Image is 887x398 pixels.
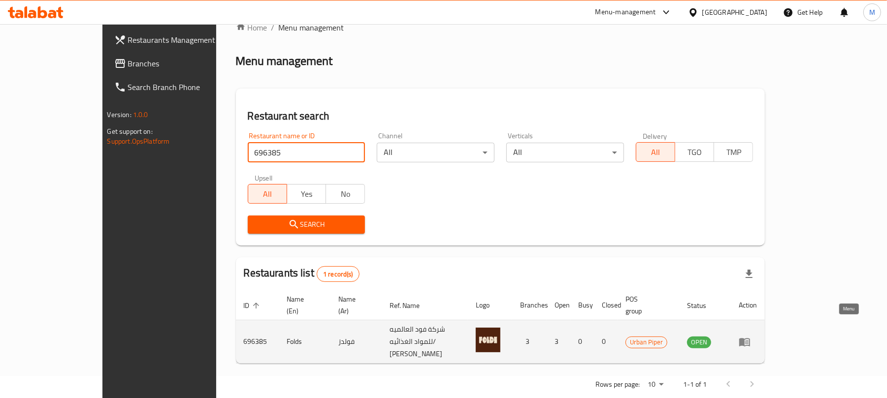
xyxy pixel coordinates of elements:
[679,145,710,159] span: TGO
[683,378,707,391] p: 1-1 of 1
[236,22,267,33] a: Home
[107,135,170,148] a: Support.OpsPlatform
[244,300,263,311] span: ID
[252,187,283,201] span: All
[737,262,761,286] div: Export file
[687,337,711,348] span: OPEN
[718,145,749,159] span: TMP
[256,218,358,231] span: Search
[279,22,344,33] span: Menu management
[512,320,547,364] td: 3
[377,143,494,162] div: All
[287,293,319,317] span: Name (En)
[255,174,273,181] label: Upsell
[128,58,243,69] span: Branches
[248,184,287,204] button: All
[133,108,148,121] span: 1.0.0
[869,7,875,18] span: M
[330,320,382,364] td: فولدز
[731,290,765,320] th: Action
[236,290,765,364] table: enhanced table
[594,290,618,320] th: Closed
[236,22,765,33] nav: breadcrumb
[512,290,547,320] th: Branches
[287,184,326,204] button: Yes
[317,270,359,279] span: 1 record(s)
[128,34,243,46] span: Restaurants Management
[106,28,251,52] a: Restaurants Management
[644,377,667,392] div: Rows per page:
[714,142,753,162] button: TMP
[476,328,500,352] img: Folds
[547,290,570,320] th: Open
[317,266,360,282] div: Total records count
[468,290,512,320] th: Logo
[640,145,671,159] span: All
[248,143,365,162] input: Search for restaurant name or ID..
[595,6,656,18] div: Menu-management
[625,293,667,317] span: POS group
[107,108,131,121] span: Version:
[595,378,640,391] p: Rows per page:
[390,300,432,311] span: Ref. Name
[675,142,714,162] button: TGO
[326,184,365,204] button: No
[643,132,667,139] label: Delivery
[248,215,365,234] button: Search
[236,53,333,69] h2: Menu management
[382,320,468,364] td: شركة فود العالميه للمواد الغذائيه/ [PERSON_NAME]
[271,22,275,33] li: /
[636,142,675,162] button: All
[291,187,322,201] span: Yes
[547,320,570,364] td: 3
[626,337,667,348] span: Urban Piper
[594,320,618,364] td: 0
[570,320,594,364] td: 0
[702,7,767,18] div: [GEOGRAPHIC_DATA]
[106,75,251,99] a: Search Branch Phone
[106,52,251,75] a: Branches
[687,300,719,311] span: Status
[248,109,754,123] h2: Restaurant search
[244,266,360,282] h2: Restaurants list
[107,125,153,138] span: Get support on:
[570,290,594,320] th: Busy
[279,320,331,364] td: Folds
[330,187,361,201] span: No
[236,320,279,364] td: 696385
[687,337,711,348] div: OPEN
[338,293,370,317] span: Name (Ar)
[506,143,624,162] div: All
[128,81,243,93] span: Search Branch Phone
